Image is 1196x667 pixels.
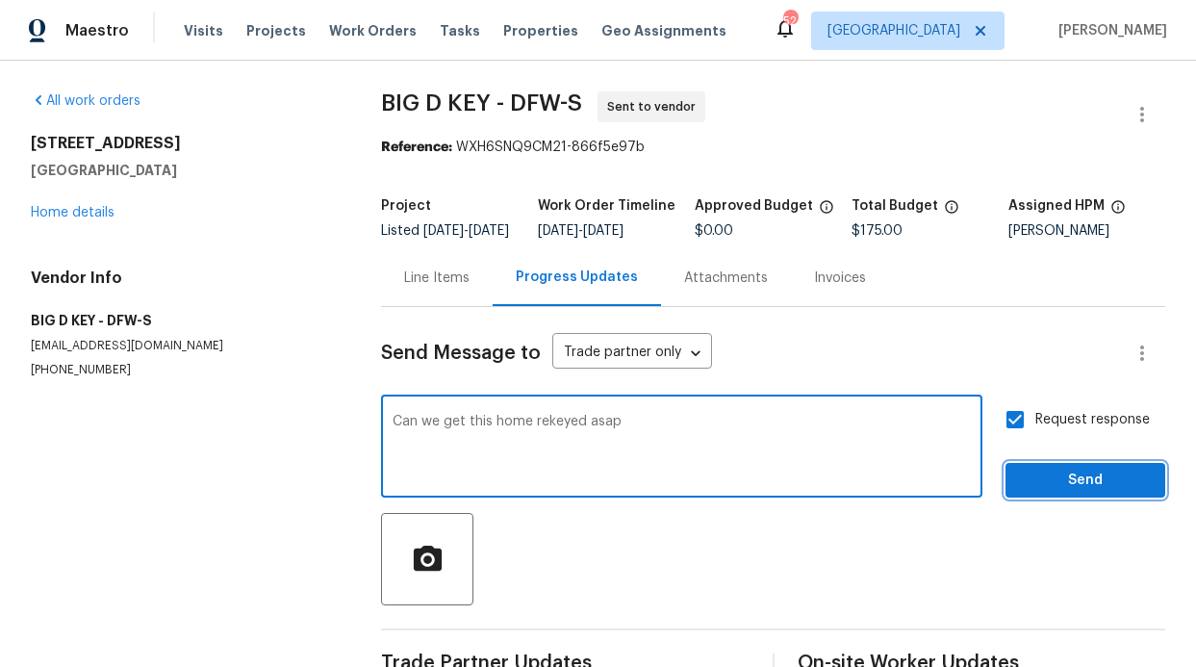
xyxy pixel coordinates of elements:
span: [PERSON_NAME] [1051,21,1167,40]
p: [PHONE_NUMBER] [31,362,335,378]
h2: [STREET_ADDRESS] [31,134,335,153]
span: The total cost of line items that have been proposed by Opendoor. This sum includes line items th... [944,199,959,224]
textarea: Can we get this home rekeyed asap [393,415,971,482]
span: The total cost of line items that have been approved by both Opendoor and the Trade Partner. This... [819,199,834,224]
button: Send [1005,463,1165,499]
h5: BIG D KEY - DFW-S [31,311,335,330]
span: Listed [381,224,509,238]
span: Request response [1035,410,1150,430]
div: Attachments [684,269,768,288]
h5: [GEOGRAPHIC_DATA] [31,161,335,180]
span: The hpm assigned to this work order. [1110,199,1126,224]
b: Reference: [381,141,452,154]
h5: Total Budget [852,199,938,213]
p: [EMAIL_ADDRESS][DOMAIN_NAME] [31,338,335,354]
span: [DATE] [583,224,623,238]
span: Properties [503,21,578,40]
h5: Assigned HPM [1008,199,1105,213]
span: [DATE] [469,224,509,238]
a: All work orders [31,94,140,108]
span: - [423,224,509,238]
span: - [538,224,623,238]
span: Work Orders [329,21,417,40]
span: Tasks [440,24,480,38]
span: BIG D KEY - DFW-S [381,91,582,115]
span: Maestro [65,21,129,40]
span: Projects [246,21,306,40]
div: Trade partner only [552,338,712,370]
div: [PERSON_NAME] [1008,224,1165,238]
span: Send Message to [381,344,541,363]
span: Visits [184,21,223,40]
span: [DATE] [423,224,464,238]
h5: Work Order Timeline [538,199,675,213]
span: [GEOGRAPHIC_DATA] [827,21,960,40]
div: WXH6SNQ9CM21-866f5e97b [381,138,1165,157]
a: Home details [31,206,115,219]
h4: Vendor Info [31,269,335,288]
div: Progress Updates [516,268,638,287]
div: 52 [783,12,797,31]
div: Line Items [404,269,470,288]
span: Send [1021,469,1150,493]
span: $0.00 [695,224,733,238]
div: Invoices [814,269,866,288]
h5: Approved Budget [695,199,813,213]
span: Sent to vendor [607,97,703,116]
span: Geo Assignments [601,21,726,40]
span: $175.00 [852,224,903,238]
span: [DATE] [538,224,578,238]
h5: Project [381,199,431,213]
